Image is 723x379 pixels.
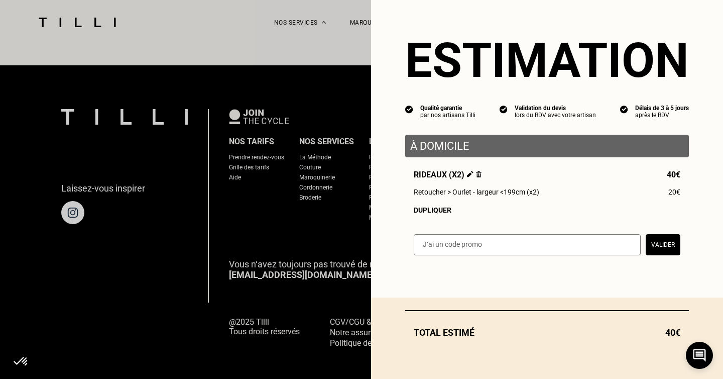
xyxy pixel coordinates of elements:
[410,140,684,152] p: À domicile
[405,327,689,338] div: Total estimé
[667,170,680,179] span: 40€
[500,105,508,114] img: icon list info
[420,112,475,119] div: par nos artisans Tilli
[620,105,628,114] img: icon list info
[414,206,680,214] div: Dupliquer
[476,171,481,177] img: Supprimer
[515,105,596,112] div: Validation du devis
[467,171,473,177] img: Éditer
[405,32,689,88] section: Estimation
[635,112,689,119] div: après le RDV
[414,188,539,196] span: Retoucher > Ourlet - largeur <199cm (x2)
[665,327,680,338] span: 40€
[405,105,413,114] img: icon list info
[414,170,481,179] span: Rideaux (x2)
[646,234,680,255] button: Valider
[668,188,680,196] span: 20€
[420,105,475,112] div: Qualité garantie
[515,112,596,119] div: lors du RDV avec votre artisan
[414,234,641,255] input: J‘ai un code promo
[635,105,689,112] div: Délais de 3 à 5 jours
